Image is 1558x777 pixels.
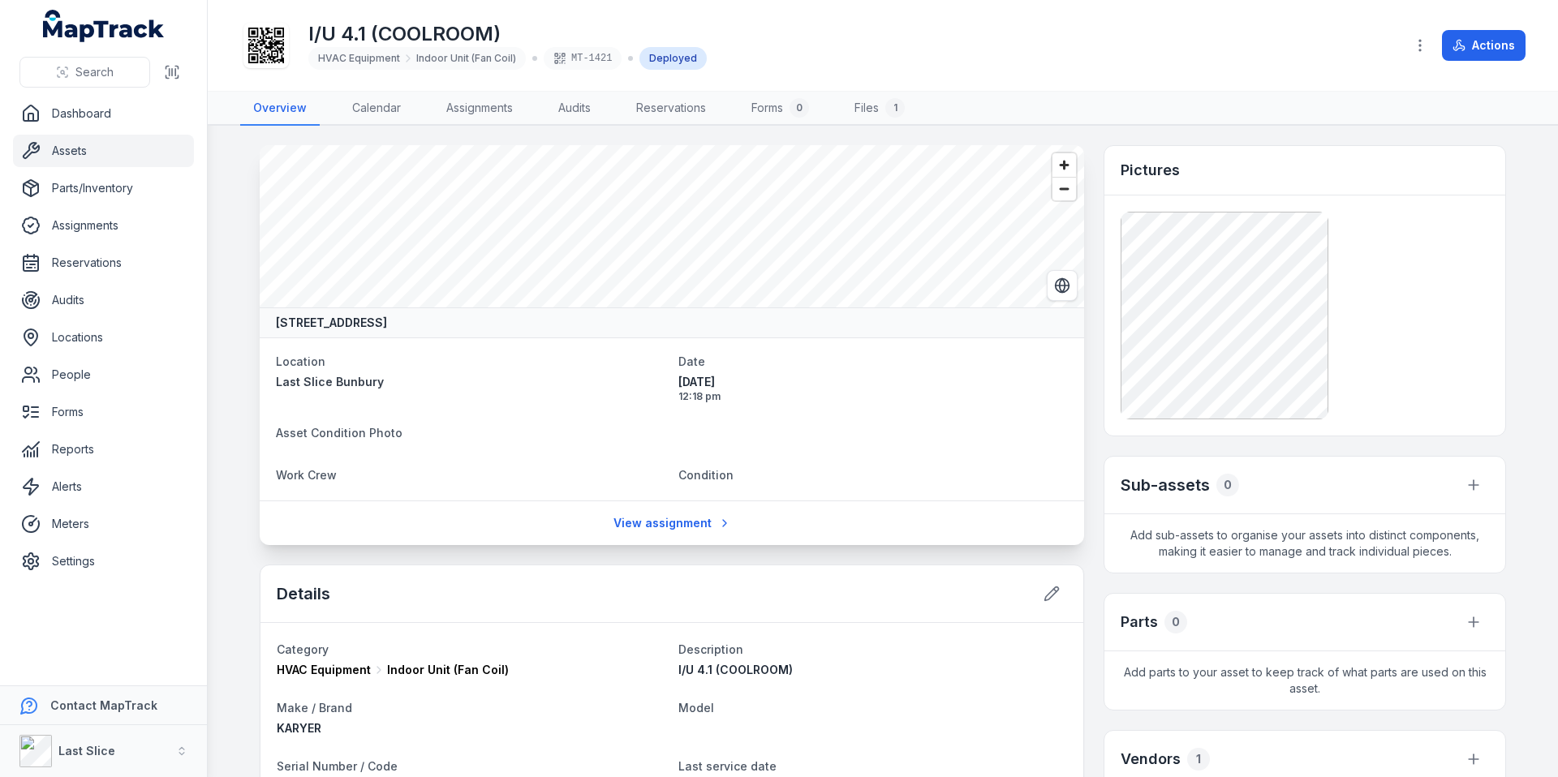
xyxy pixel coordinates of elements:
a: People [13,358,194,391]
span: Location [276,354,325,368]
span: KARYER [277,721,321,735]
h2: Details [277,582,330,605]
a: Audits [13,284,194,316]
time: 10/10/2025, 12:18:09 pm [678,374,1068,403]
div: 0 [1164,611,1187,633]
a: Forms [13,396,194,428]
a: MapTrack [43,10,165,42]
h1: I/U 4.1 (COOLROOM) [308,21,707,47]
a: Meters [13,508,194,540]
button: Zoom out [1052,177,1076,200]
a: Assignments [433,92,526,126]
span: Model [678,701,714,715]
span: Category [277,642,329,656]
button: Zoom in [1052,153,1076,177]
a: Assets [13,135,194,167]
span: Add parts to your asset to keep track of what parts are used on this asset. [1104,651,1505,710]
a: Assignments [13,209,194,242]
a: Parts/Inventory [13,172,194,204]
span: Search [75,64,114,80]
a: Last Slice Bunbury [276,374,665,390]
span: Make / Brand [277,701,352,715]
span: Add sub-assets to organise your assets into distinct components, making it easier to manage and t... [1104,514,1505,573]
span: Condition [678,468,734,482]
h3: Parts [1121,611,1158,633]
a: Audits [545,92,604,126]
div: 0 [790,98,809,118]
span: HVAC Equipment [277,662,371,678]
span: Last service date [678,759,777,773]
span: Description [678,642,743,656]
h3: Vendors [1121,748,1181,771]
button: Actions [1442,30,1526,61]
button: Search [19,57,150,88]
span: I/U 4.1 (COOLROOM) [678,663,793,676]
span: Indoor Unit (Fan Coil) [387,662,509,678]
a: View assignment [603,508,742,539]
span: [DATE] [678,374,1068,390]
a: Locations [13,321,194,354]
button: Switch to Satellite View [1047,270,1078,301]
a: Forms0 [738,92,822,126]
span: Last Slice Bunbury [276,375,384,388]
a: Files1 [841,92,918,126]
span: Date [678,354,705,368]
a: Reports [13,433,194,466]
strong: Contact MapTrack [50,698,157,712]
a: Alerts [13,470,194,503]
span: Work Crew [276,468,337,482]
span: Indoor Unit (Fan Coil) [416,52,516,65]
strong: [STREET_ADDRESS] [276,315,387,331]
canvas: Map [260,145,1084,307]
div: 1 [1187,748,1210,771]
a: Reservations [623,92,719,126]
span: 12:18 pm [678,390,1068,403]
span: Serial Number / Code [277,759,398,773]
a: Reservations [13,247,194,279]
a: Calendar [339,92,414,126]
a: Dashboard [13,97,194,130]
div: 0 [1216,474,1239,496]
h3: Pictures [1121,159,1180,182]
a: Settings [13,545,194,577]
div: Deployed [639,47,707,70]
div: MT-1421 [544,47,622,70]
div: 1 [885,98,905,118]
a: Overview [240,92,320,126]
span: Asset Condition Photo [276,426,402,440]
h2: Sub-assets [1121,474,1210,496]
strong: Last Slice [58,744,115,758]
span: HVAC Equipment [318,52,400,65]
